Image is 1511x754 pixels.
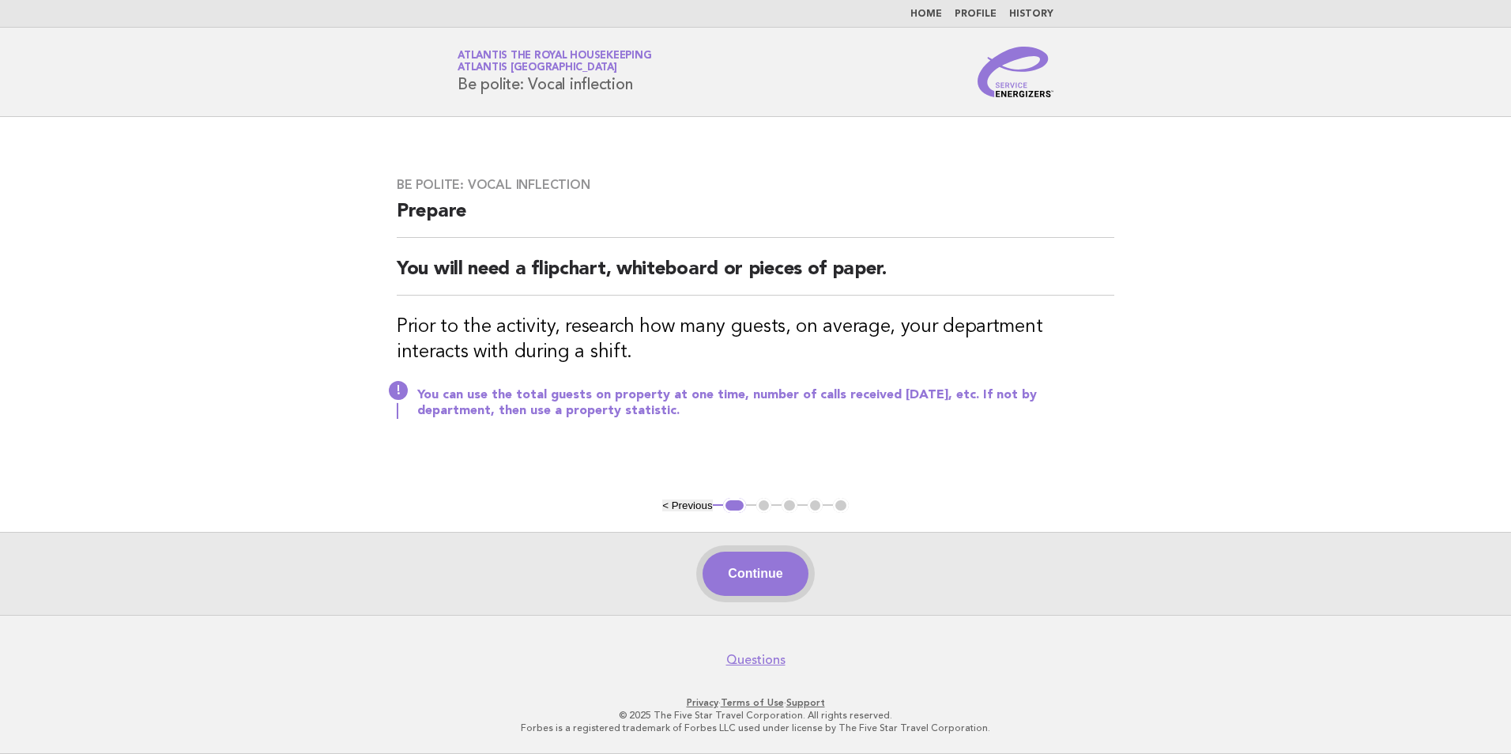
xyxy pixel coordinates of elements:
[272,696,1239,709] p: · ·
[397,199,1114,238] h2: Prepare
[955,9,997,19] a: Profile
[272,709,1239,722] p: © 2025 The Five Star Travel Corporation. All rights reserved.
[978,47,1053,97] img: Service Energizers
[703,552,808,596] button: Continue
[1009,9,1053,19] a: History
[458,51,651,92] h1: Be polite: Vocal inflection
[397,315,1114,365] h3: Prior to the activity, research how many guests, on average, your department interacts with durin...
[458,51,651,73] a: Atlantis the Royal HousekeepingAtlantis [GEOGRAPHIC_DATA]
[397,177,1114,193] h3: Be polite: Vocal inflection
[726,652,786,668] a: Questions
[723,498,746,514] button: 1
[687,697,718,708] a: Privacy
[662,500,712,511] button: < Previous
[272,722,1239,734] p: Forbes is a registered trademark of Forbes LLC used under license by The Five Star Travel Corpora...
[458,63,617,74] span: Atlantis [GEOGRAPHIC_DATA]
[786,697,825,708] a: Support
[721,697,784,708] a: Terms of Use
[397,257,1114,296] h2: You will need a flipchart, whiteboard or pieces of paper.
[910,9,942,19] a: Home
[417,387,1114,419] p: You can use the total guests on property at one time, number of calls received [DATE], etc. If no...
